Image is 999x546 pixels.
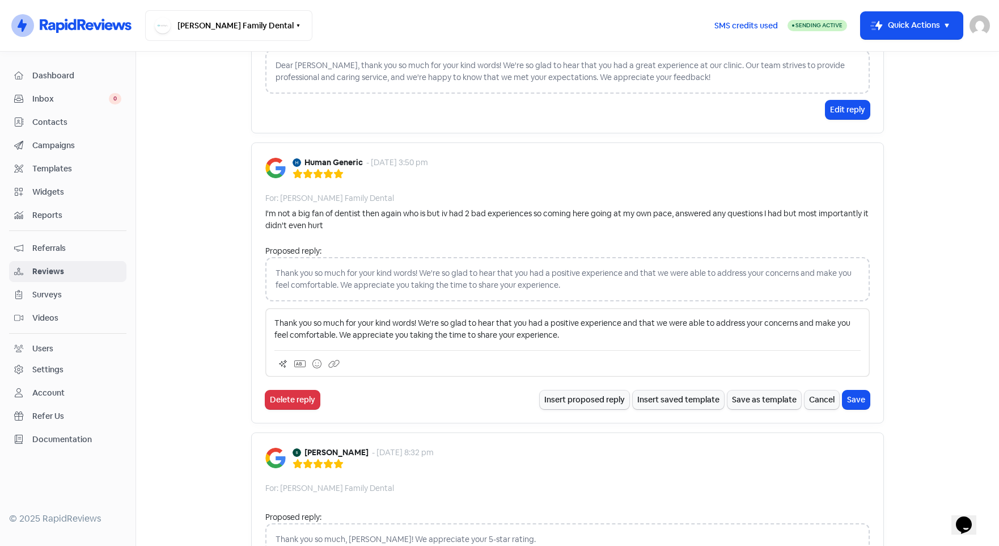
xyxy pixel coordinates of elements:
span: Documentation [32,434,121,446]
span: 0 [109,93,121,104]
a: Reports [9,205,126,226]
b: [PERSON_NAME] [304,447,369,459]
span: Contacts [32,116,121,128]
a: Contacts [9,112,126,133]
div: Account [32,387,65,399]
iframe: chat widget [951,501,988,535]
div: For: [PERSON_NAME] Family Dental [265,192,394,204]
div: - [DATE] 3:50 pm [366,157,428,169]
span: Sending Active [795,22,843,29]
span: Reports [32,209,121,221]
span: Videos [32,312,121,324]
div: Dear [PERSON_NAME], thank you so much for your kind words! We're so glad to hear that you had a g... [265,49,870,94]
a: Inbox 0 [9,89,126,110]
a: Campaigns [9,135,126,156]
a: Settings [9,359,126,380]
a: SMS credits used [705,19,788,31]
div: Settings [32,364,64,376]
div: Users [32,343,53,355]
a: Templates [9,158,126,179]
span: Campaigns [32,140,121,152]
div: © 2025 RapidReviews [9,512,126,526]
div: Thank you so much for your kind words! We're so glad to hear that you had a positive experience a... [265,257,870,301]
button: Delete reply [265,390,320,409]
span: Templates [32,163,121,175]
img: Image [265,448,286,468]
a: Widgets [9,182,126,203]
a: Videos [9,308,126,329]
span: Refer Us [32,410,121,422]
button: Edit reply [826,100,870,119]
a: Account [9,383,126,404]
a: Referrals [9,238,126,259]
a: Dashboard [9,65,126,86]
div: Proposed reply: [265,511,870,523]
button: Cancel [805,390,839,409]
button: Insert proposed reply [540,390,629,409]
button: Insert saved template [633,390,724,409]
button: Save [843,390,870,409]
img: Image [265,158,286,178]
div: I'm not a big fan of dentist then again who is but iv had 2 bad experiences so coming here going ... [265,208,870,232]
span: Dashboard [32,70,121,82]
img: Avatar [293,158,301,167]
div: Proposed reply: [265,245,870,257]
span: SMS credits used [714,20,778,32]
a: Documentation [9,429,126,450]
b: Human Generic [304,157,363,169]
button: Quick Actions [861,12,963,39]
img: Avatar [293,448,301,457]
span: Widgets [32,186,121,198]
span: Inbox [32,93,109,105]
a: Surveys [9,284,126,305]
span: Referrals [32,242,121,254]
span: Surveys [32,289,121,301]
span: Reviews [32,266,121,278]
div: - [DATE] 8:32 pm [372,447,434,459]
a: Users [9,338,126,359]
button: [PERSON_NAME] Family Dental [145,10,312,41]
a: Sending Active [788,19,847,32]
a: Refer Us [9,406,126,427]
p: Thank you so much for your kind words! We're so glad to hear that you had a positive experience a... [274,317,861,341]
img: User [970,15,990,36]
button: Save as template [727,390,801,409]
a: Reviews [9,261,126,282]
div: For: [PERSON_NAME] Family Dental [265,482,394,494]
